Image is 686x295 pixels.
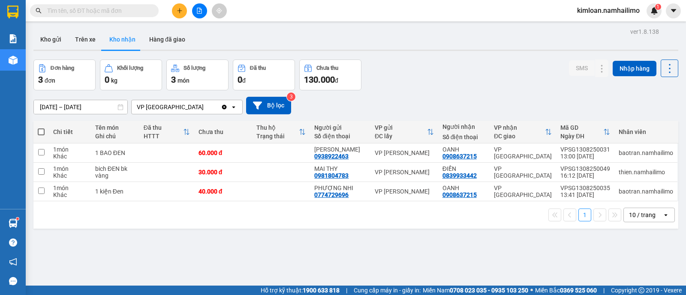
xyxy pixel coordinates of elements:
div: Thu hộ [256,124,299,131]
div: Số điện thoại [314,133,366,140]
div: VP [PERSON_NAME] [375,169,434,176]
svg: open [662,212,669,218]
sup: 3 [287,92,295,101]
div: Mã GD [560,124,603,131]
span: Cung cấp máy in - giấy in: [354,286,421,295]
img: logo-vxr [7,6,18,18]
span: kimloan.namhailimo [570,5,647,16]
img: warehouse-icon [9,219,18,228]
div: Khác [53,172,87,179]
div: 0774729696 [314,191,349,198]
div: VP gửi [375,124,427,131]
span: copyright [638,287,644,293]
div: 0839933442 [442,172,477,179]
img: solution-icon [9,34,18,43]
div: Số điện thoại [442,134,485,140]
div: 10 / trang [629,211,656,219]
button: file-add [192,3,207,18]
div: 1 kiện Đen [95,188,135,195]
div: Ghi chú [95,133,135,140]
svg: open [230,104,237,110]
strong: 0369 525 060 [560,287,597,294]
span: Miền Bắc [535,286,597,295]
span: aim [216,8,222,14]
strong: 1900 633 818 [303,287,340,294]
div: 0981804783 [314,172,349,179]
div: VP [PERSON_NAME] [375,188,434,195]
span: Hỗ trợ kỹ thuật: [261,286,340,295]
strong: 0708 023 035 - 0935 103 250 [450,287,528,294]
div: PHƯỢNG NHI [314,185,366,191]
button: plus [172,3,187,18]
span: đ [335,77,338,84]
div: 0908637215 [442,153,477,160]
button: Khối lượng0kg [100,60,162,90]
div: 1 món [53,185,87,191]
div: VP [GEOGRAPHIC_DATA] [137,103,204,111]
div: Khác [53,153,87,160]
span: 0 [238,74,242,85]
div: VP [GEOGRAPHIC_DATA] [494,146,552,160]
button: Kho gửi [33,29,68,50]
div: Số lượng [184,65,205,71]
div: VP [GEOGRAPHIC_DATA] [494,185,552,198]
span: 3 [171,74,176,85]
button: Trên xe [68,29,102,50]
div: Chưa thu [199,128,248,135]
input: Selected VP chợ Mũi Né. [205,103,205,111]
button: Bộ lọc [246,97,291,114]
div: bich ĐEN bk vàng [95,165,135,179]
div: 1 BAO ĐEN [95,149,135,156]
span: 3 [38,74,43,85]
span: 0 [105,74,109,85]
img: warehouse-icon [9,56,18,65]
div: baotran.namhailimo [619,149,673,156]
div: 40.000 đ [199,188,248,195]
div: HTTT [144,133,183,140]
div: thien.namhailimo [619,169,673,176]
button: caret-down [666,3,681,18]
div: ĐC lấy [375,133,427,140]
div: 13:00 [DATE] [560,153,610,160]
th: Toggle SortBy [556,121,614,143]
span: search [36,8,42,14]
span: món [178,77,190,84]
div: Người nhận [442,123,485,130]
div: Nhân viên [619,128,673,135]
button: Hàng đã giao [142,29,192,50]
span: 130.000 [304,74,335,85]
input: Tìm tên, số ĐT hoặc mã đơn [47,6,148,15]
button: SMS [569,60,595,76]
div: Khối lượng [117,65,143,71]
div: ĐC giao [494,133,545,140]
div: 1 món [53,165,87,172]
th: Toggle SortBy [252,121,310,143]
span: Miền Nam [423,286,528,295]
div: Chị Thanh [314,146,366,153]
span: đơn [45,77,55,84]
div: ĐIỀN [442,165,485,172]
button: Chưa thu130.000đ [299,60,361,90]
th: Toggle SortBy [139,121,194,143]
span: message [9,277,17,285]
div: baotran.namhailimo [619,188,673,195]
div: VP nhận [494,124,545,131]
button: Nhập hàng [613,61,656,76]
button: Đã thu0đ [233,60,295,90]
span: kg [111,77,117,84]
button: 1 [578,209,591,221]
span: đ [242,77,246,84]
svg: Clear value [221,104,228,110]
div: Chi tiết [53,128,87,135]
div: Khác [53,191,87,198]
div: Chưa thu [316,65,338,71]
span: question-circle [9,238,17,247]
span: file-add [196,8,202,14]
div: VPSG1308250049 [560,165,610,172]
div: 60.000 đ [199,149,248,156]
div: Đã thu [250,65,266,71]
div: VPSG1308250035 [560,185,610,191]
div: Tên món [95,124,135,131]
div: VPSG1308250031 [560,146,610,153]
sup: 1 [655,4,661,10]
